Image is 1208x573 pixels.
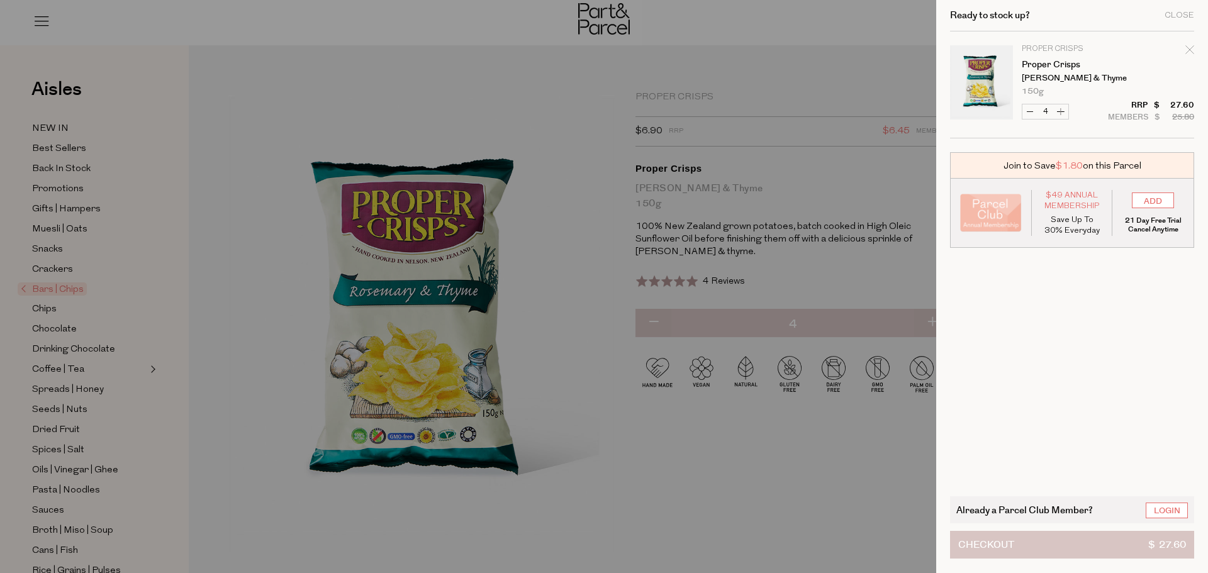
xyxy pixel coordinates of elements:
h2: Ready to stock up? [950,11,1030,20]
span: 150g [1022,87,1044,96]
div: Remove Proper Crisps [1185,43,1194,60]
p: [PERSON_NAME] & Thyme [1022,74,1119,82]
button: Checkout$ 27.60 [950,531,1194,559]
p: 21 Day Free Trial Cancel Anytime [1122,216,1184,234]
span: $1.80 [1056,159,1083,172]
input: QTY Proper Crisps [1037,104,1053,119]
a: Login [1146,503,1188,518]
div: Join to Save on this Parcel [950,152,1194,179]
span: $ 27.60 [1148,531,1186,558]
span: $49 Annual Membership [1041,190,1103,211]
span: Already a Parcel Club Member? [956,503,1093,517]
span: Checkout [958,531,1014,558]
input: ADD [1132,192,1174,208]
a: Proper Crisps [1022,60,1119,69]
p: Proper Crisps [1022,45,1119,53]
p: Save Up To 30% Everyday [1041,214,1103,236]
div: Close [1165,11,1194,19]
